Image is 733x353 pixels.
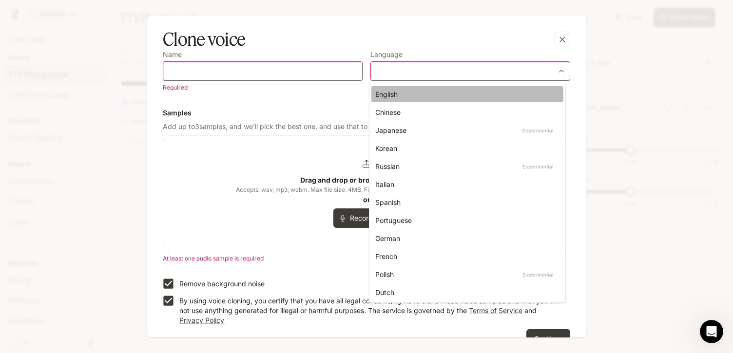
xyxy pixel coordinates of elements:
p: Experimental [521,270,556,279]
p: Experimental [521,126,556,135]
div: Chinese [375,107,556,117]
div: Italian [375,179,556,189]
div: Japanese [375,125,556,135]
div: English [375,89,556,99]
div: Dutch [375,287,556,297]
div: French [375,251,556,261]
div: Russian [375,161,556,171]
p: Experimental [521,162,556,171]
div: Spanish [375,197,556,207]
div: Korean [375,143,556,153]
iframe: Intercom live chat [700,320,723,343]
div: German [375,233,556,243]
div: Polish [375,269,556,279]
div: Portuguese [375,215,556,225]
